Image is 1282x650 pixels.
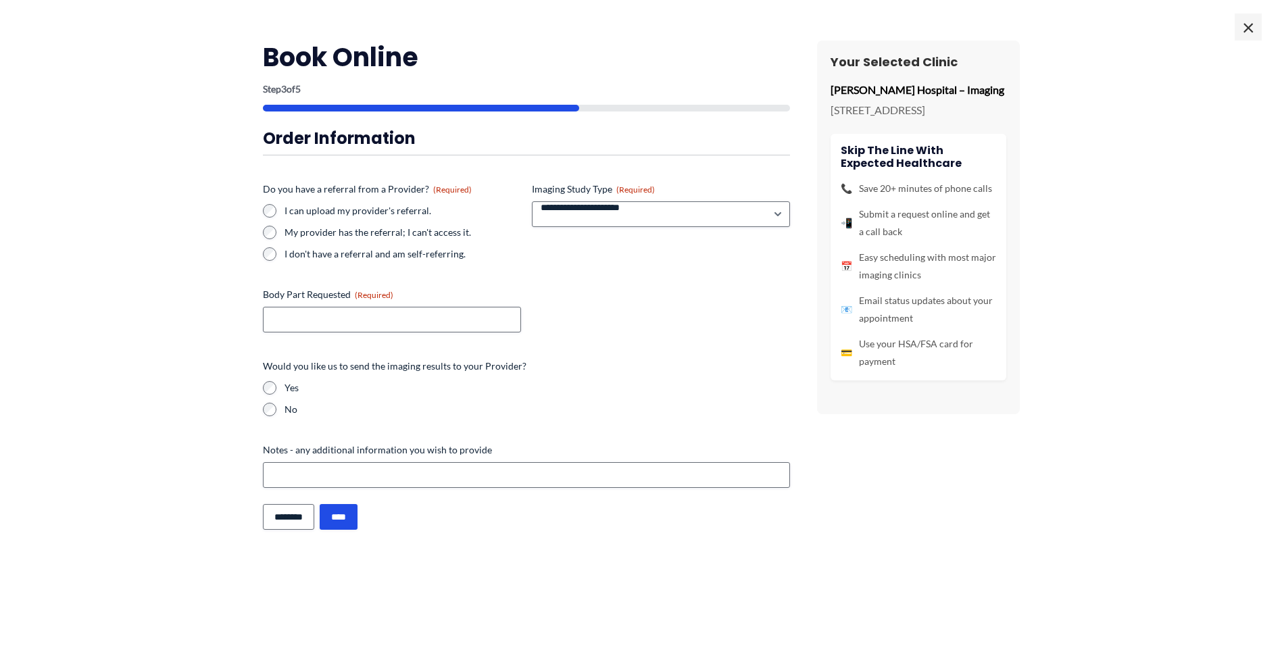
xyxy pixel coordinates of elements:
li: Save 20+ minutes of phone calls [841,180,996,197]
span: 📞 [841,180,852,197]
span: 5 [295,83,301,95]
label: I can upload my provider's referral. [285,204,521,218]
label: Notes - any additional information you wish to provide [263,443,790,457]
span: 3 [281,83,287,95]
label: Yes [285,381,790,395]
legend: Would you like us to send the imaging results to your Provider? [263,359,526,373]
span: (Required) [616,184,655,195]
p: [STREET_ADDRESS] [831,100,1006,120]
label: Imaging Study Type [532,182,790,196]
h2: Book Online [263,41,790,74]
li: Submit a request online and get a call back [841,205,996,241]
span: 💳 [841,344,852,361]
li: Use your HSA/FSA card for payment [841,335,996,370]
label: Body Part Requested [263,288,521,301]
h3: Order Information [263,128,790,149]
span: × [1235,14,1262,41]
label: I don't have a referral and am self-referring. [285,247,521,261]
li: Email status updates about your appointment [841,292,996,327]
legend: Do you have a referral from a Provider? [263,182,472,196]
span: 📅 [841,257,852,275]
p: [PERSON_NAME] Hospital – Imaging [831,80,1006,100]
span: (Required) [433,184,472,195]
span: (Required) [355,290,393,300]
h4: Skip the line with Expected Healthcare [841,144,996,170]
span: 📲 [841,214,852,232]
span: 📧 [841,301,852,318]
p: Step of [263,84,790,94]
li: Easy scheduling with most major imaging clinics [841,249,996,284]
label: My provider has the referral; I can't access it. [285,226,521,239]
h3: Your Selected Clinic [831,54,1006,70]
label: No [285,403,790,416]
